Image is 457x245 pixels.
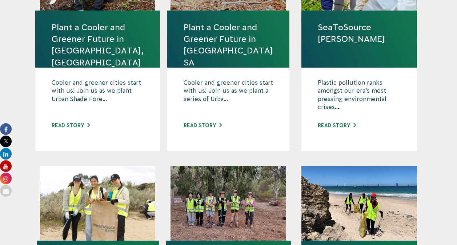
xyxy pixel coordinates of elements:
a: Plant a Cooler and Greener Future in [GEOGRAPHIC_DATA], [GEOGRAPHIC_DATA] [52,21,144,68]
a: Read story [52,122,90,128]
a: SeaToSource [PERSON_NAME] [318,21,401,45]
a: Plant a Cooler and Greener Future in [GEOGRAPHIC_DATA] SA [184,21,273,68]
a: Read story [318,122,356,128]
p: Cooler and greener cities start with us! Join us as we plant a series of Urba... [184,79,273,115]
p: Plastic pollution ranks amongst our era’s most pressing environmental crises.... [318,79,401,115]
p: Cooler and greener cities start with us! Join us as we plant Urban Shade Fore... [52,79,144,115]
a: Read story [184,122,222,128]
